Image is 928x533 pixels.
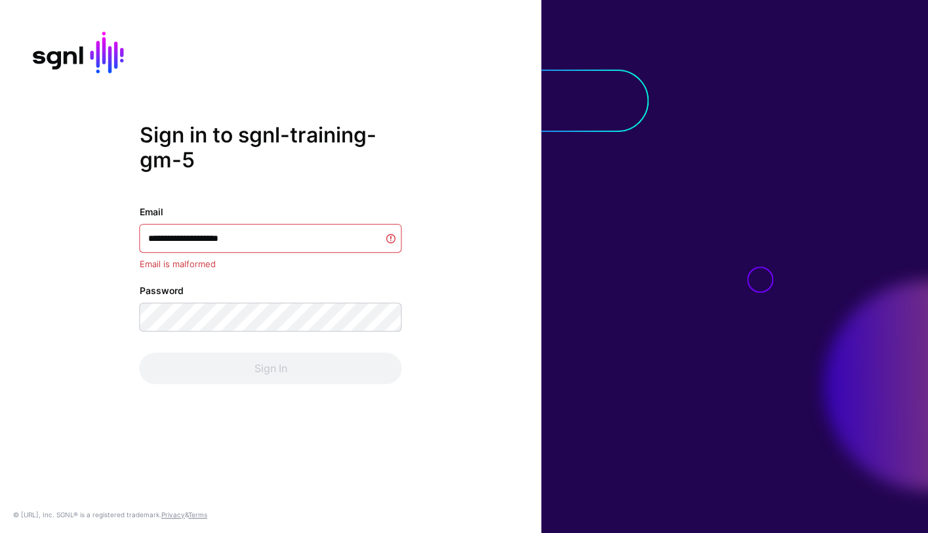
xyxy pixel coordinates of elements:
[140,205,163,219] label: Email
[140,258,402,271] div: Email is malformed
[13,509,207,520] div: © [URL], Inc. SGNL® is a registered trademark. &
[140,284,184,297] label: Password
[140,123,402,173] h2: Sign in to sgnl-training-gm-5
[188,511,207,519] a: Terms
[161,511,185,519] a: Privacy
